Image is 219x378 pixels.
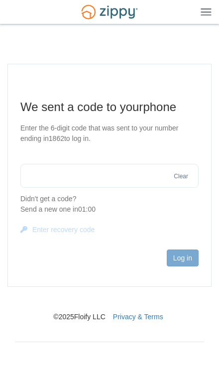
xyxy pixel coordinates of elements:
button: Clear [171,172,191,181]
p: Didn't get a code? [20,194,199,215]
p: Enter the 6-digit code that was sent to your number ending in 1862 to log in. [20,123,199,144]
nav: © 2025 Floify LLC [15,287,204,322]
button: Log in [167,250,199,266]
h1: We sent a code to your phone [20,99,199,115]
a: Privacy & Terms [113,313,163,321]
div: Send a new one in 01:00 [20,204,199,215]
img: Mobile Dropdown Menu [201,8,212,15]
img: Logo [75,0,144,24]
